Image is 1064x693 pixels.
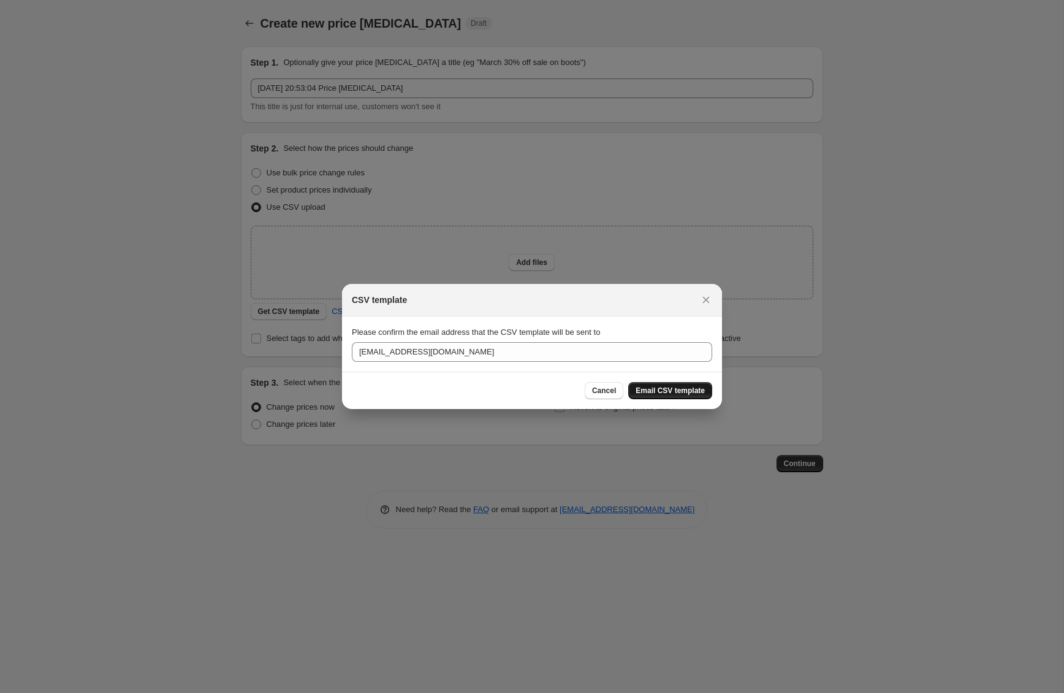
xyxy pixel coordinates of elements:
h2: CSV template [352,294,407,306]
button: Close [697,291,715,308]
button: Cancel [585,382,623,399]
span: Email CSV template [636,386,705,396]
span: Cancel [592,386,616,396]
span: Please confirm the email address that the CSV template will be sent to [352,327,600,337]
button: Email CSV template [628,382,712,399]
